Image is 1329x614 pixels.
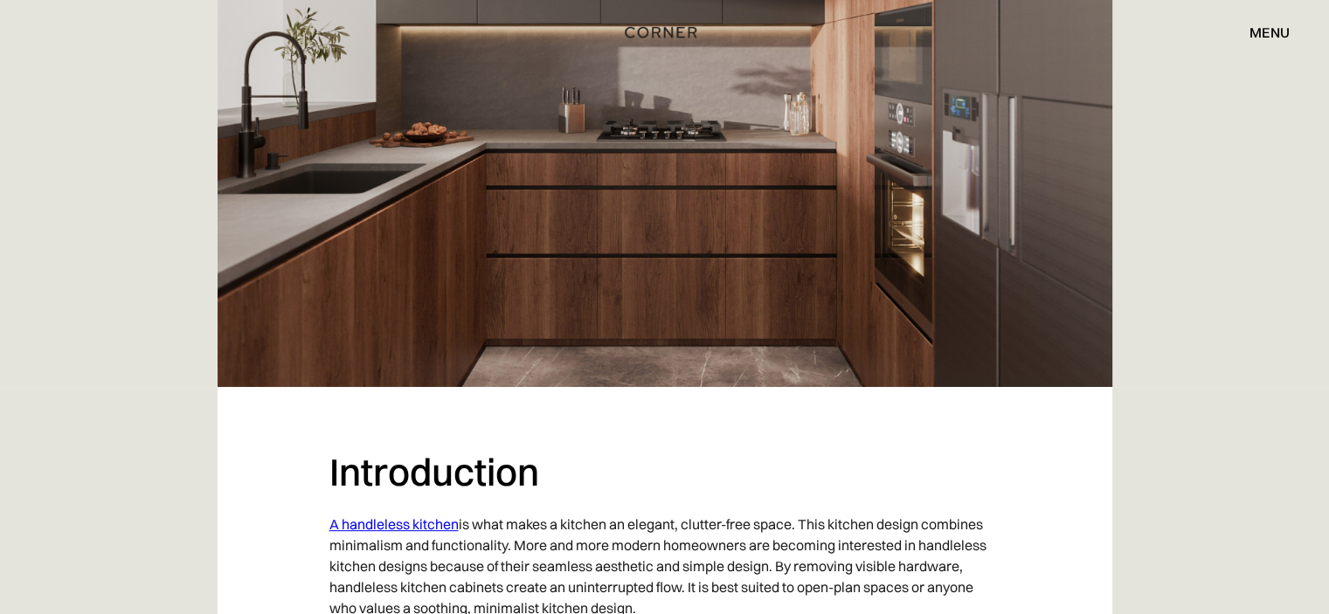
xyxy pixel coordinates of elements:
[619,21,710,44] a: home
[329,515,459,533] a: A handleless kitchen
[1249,25,1290,39] div: menu
[329,448,1000,496] h2: Introduction
[1232,17,1290,47] div: menu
